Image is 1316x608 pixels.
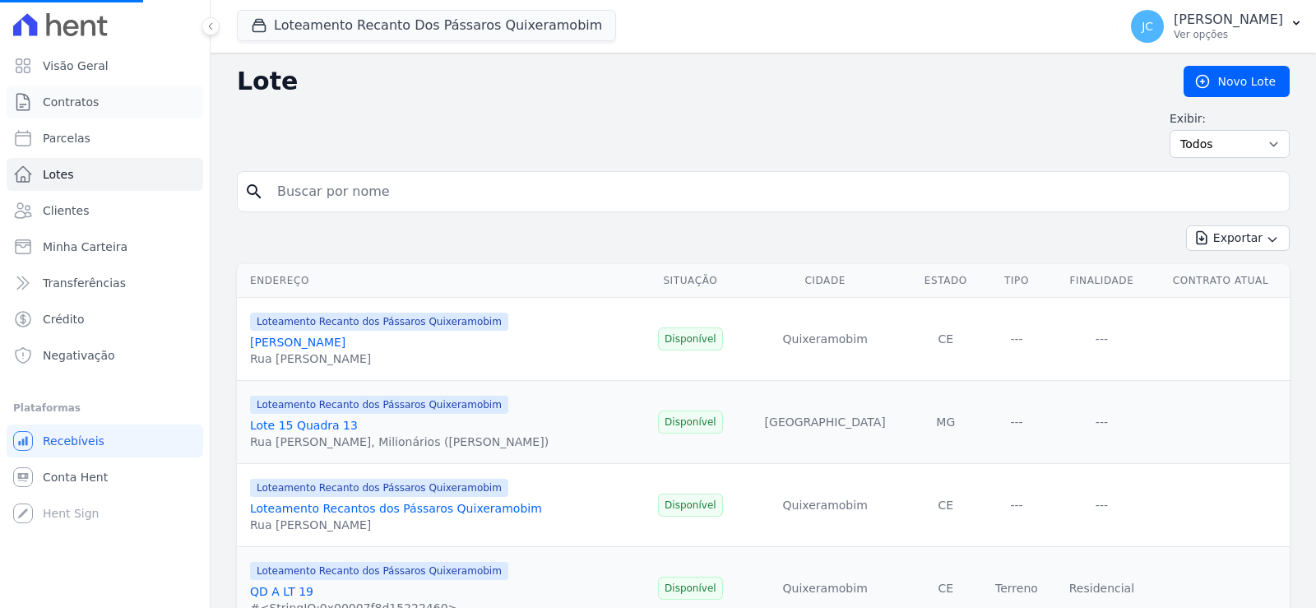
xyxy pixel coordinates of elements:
span: JC [1142,21,1153,32]
th: Cidade [740,264,911,298]
button: Loteamento Recanto Dos Pássaros Quixeramobim [237,10,616,41]
td: --- [981,381,1052,464]
a: Recebíveis [7,425,203,457]
button: JC [PERSON_NAME] Ver opções [1118,3,1316,49]
span: Parcelas [43,130,90,146]
span: Crédito [43,311,85,327]
a: [PERSON_NAME] [250,336,345,349]
th: Estado [911,264,981,298]
td: Quixeramobim [740,298,911,381]
td: --- [1052,464,1151,547]
label: Exibir: [1170,110,1290,127]
td: --- [981,298,1052,381]
span: Loteamento Recanto dos Pássaros Quixeramobim [250,479,508,497]
span: Disponível [658,411,723,434]
a: Contratos [7,86,203,118]
a: Transferências [7,267,203,299]
a: Loteamento Recantos dos Pássaros Quixeramobim [250,502,542,515]
td: --- [981,464,1052,547]
a: Parcelas [7,122,203,155]
a: Minha Carteira [7,230,203,263]
a: Negativação [7,339,203,372]
th: Tipo [981,264,1052,298]
span: Loteamento Recanto dos Pássaros Quixeramobim [250,396,508,414]
td: CE [911,464,981,547]
input: Buscar por nome [267,175,1282,208]
td: Quixeramobim [740,464,911,547]
span: Minha Carteira [43,239,127,255]
span: Conta Hent [43,469,108,485]
span: Clientes [43,202,89,219]
a: Visão Geral [7,49,203,82]
span: Loteamento Recanto dos Pássaros Quixeramobim [250,562,508,580]
a: Clientes [7,194,203,227]
span: Negativação [43,347,115,364]
a: Conta Hent [7,461,203,494]
span: Disponível [658,494,723,517]
td: [GEOGRAPHIC_DATA] [740,381,911,464]
td: --- [1052,381,1151,464]
span: Loteamento Recanto dos Pássaros Quixeramobim [250,313,508,331]
div: Rua [PERSON_NAME] [250,350,508,367]
a: Lote 15 Quadra 13 [250,419,358,432]
div: Rua [PERSON_NAME] [250,517,542,533]
i: search [244,182,264,202]
button: Exportar [1186,225,1290,251]
div: Plataformas [13,398,197,418]
a: Lotes [7,158,203,191]
span: Visão Geral [43,58,109,74]
th: Contrato Atual [1151,264,1290,298]
h2: Lote [237,67,1157,96]
a: Crédito [7,303,203,336]
span: Transferências [43,275,126,291]
th: Finalidade [1052,264,1151,298]
span: Contratos [43,94,99,110]
span: Lotes [43,166,74,183]
th: Endereço [237,264,641,298]
div: Rua [PERSON_NAME], Milionários ([PERSON_NAME]) [250,434,549,450]
p: Ver opções [1174,28,1283,41]
p: [PERSON_NAME] [1174,12,1283,28]
td: MG [911,381,981,464]
td: CE [911,298,981,381]
td: --- [1052,298,1151,381]
a: Novo Lote [1184,66,1290,97]
span: Disponível [658,327,723,350]
a: QD A LT 19 [250,585,313,598]
span: Recebíveis [43,433,104,449]
span: Disponível [658,577,723,600]
th: Situação [641,264,740,298]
